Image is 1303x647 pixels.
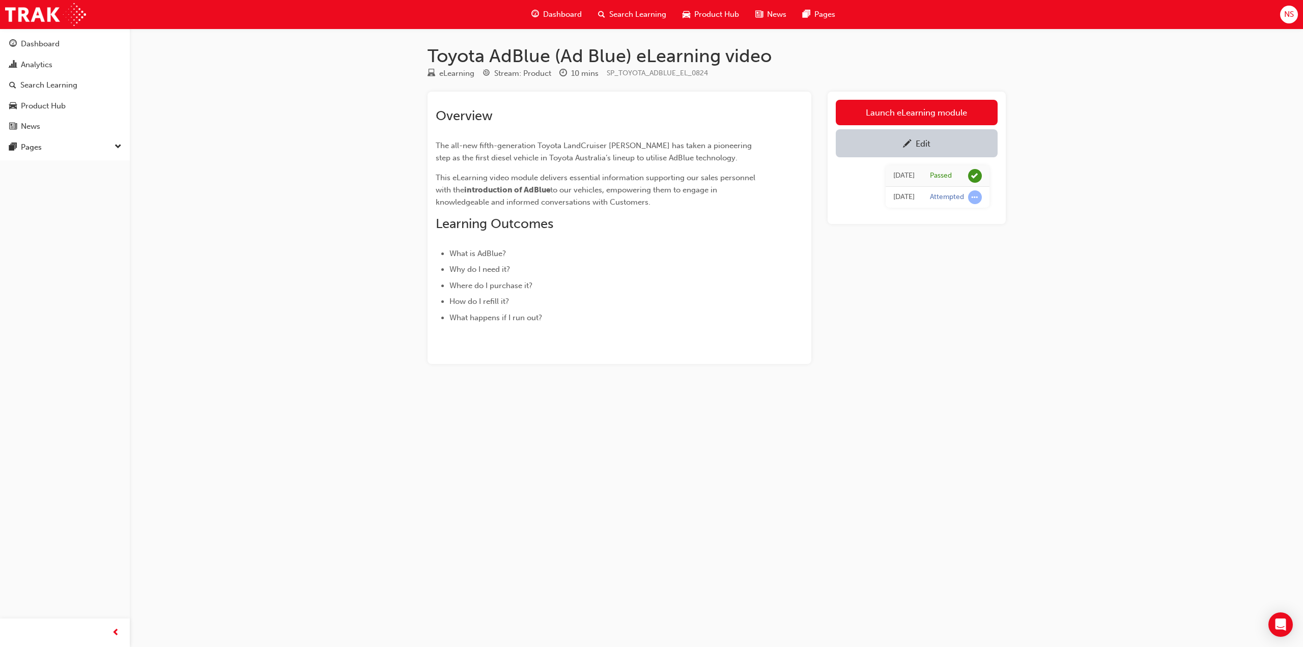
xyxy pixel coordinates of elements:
[755,8,763,21] span: news-icon
[4,117,126,136] a: News
[683,8,690,21] span: car-icon
[598,8,605,21] span: search-icon
[21,121,40,132] div: News
[1284,9,1294,20] span: NS
[531,8,539,21] span: guage-icon
[9,122,17,131] span: news-icon
[436,185,719,207] span: to our vehicles, empowering them to engage in knowledgeable and informed conversations with Custo...
[21,142,42,153] div: Pages
[115,140,122,154] span: down-icon
[494,68,551,79] div: Stream: Product
[4,138,126,157] button: Pages
[9,61,17,70] span: chart-icon
[571,68,599,79] div: 10 mins
[1268,612,1293,637] div: Open Intercom Messenger
[747,4,795,25] a: news-iconNews
[4,97,126,116] a: Product Hub
[21,100,66,112] div: Product Hub
[428,45,1006,67] h1: Toyota AdBlue (Ad Blue) eLearning video
[674,4,747,25] a: car-iconProduct Hub
[21,59,52,71] div: Analytics
[483,67,551,80] div: Stream
[483,69,490,78] span: target-icon
[428,69,435,78] span: learningResourceType_ELEARNING-icon
[609,9,666,20] span: Search Learning
[21,38,60,50] div: Dashboard
[795,4,843,25] a: pages-iconPages
[9,143,17,152] span: pages-icon
[449,249,506,258] span: What is AdBlue?
[930,192,964,202] div: Attempted
[893,170,915,182] div: Fri Oct 25 2024 11:33:16 GMT+0800 (Australian Western Standard Time)
[903,139,912,150] span: pencil-icon
[559,69,567,78] span: clock-icon
[836,100,998,125] a: Launch eLearning module
[436,216,553,232] span: Learning Outcomes
[559,67,599,80] div: Duration
[436,141,754,162] span: The all-new fifth-generation Toyota LandCruiser [PERSON_NAME] has taken a pioneering step as the ...
[464,185,550,194] span: introduction of AdBlue
[893,191,915,203] div: Fri Oct 25 2024 11:15:35 GMT+0800 (Australian Western Standard Time)
[694,9,739,20] span: Product Hub
[968,169,982,183] span: learningRecordVerb_PASS-icon
[767,9,786,20] span: News
[930,171,952,181] div: Passed
[590,4,674,25] a: search-iconSearch Learning
[112,627,120,639] span: prev-icon
[428,67,474,80] div: Type
[449,281,532,290] span: Where do I purchase it?
[439,68,474,79] div: eLearning
[449,313,542,322] span: What happens if I run out?
[4,55,126,74] a: Analytics
[803,8,810,21] span: pages-icon
[4,76,126,95] a: Search Learning
[20,79,77,91] div: Search Learning
[9,102,17,111] span: car-icon
[523,4,590,25] a: guage-iconDashboard
[436,108,493,124] span: Overview
[449,297,509,306] span: How do I refill it?
[1280,6,1298,23] button: NS
[9,81,16,90] span: search-icon
[5,3,86,26] img: Trak
[543,9,582,20] span: Dashboard
[968,190,982,204] span: learningRecordVerb_ATTEMPT-icon
[4,33,126,138] button: DashboardAnalyticsSearch LearningProduct HubNews
[916,138,930,149] div: Edit
[814,9,835,20] span: Pages
[436,173,757,194] span: This eLearning video module delivers essential information supporting our sales personnel with the
[607,69,708,77] span: Learning resource code
[836,129,998,157] a: Edit
[4,35,126,53] a: Dashboard
[449,265,510,274] span: Why do I need it?
[9,40,17,49] span: guage-icon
